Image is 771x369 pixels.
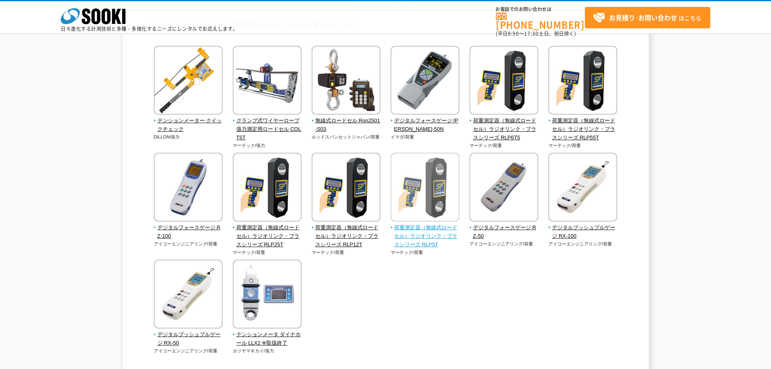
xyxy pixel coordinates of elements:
p: アイコーエンジニアリング/荷重 [469,241,539,247]
span: お電話でのお問い合わせは [496,7,585,12]
p: マーテック/荷重 [548,142,618,149]
span: 荷重測定器（無線式ロードセル）ラジオリンク・プラスシリーズ RLP5T [391,224,460,249]
p: アイコーエンジニアリング/荷重 [154,241,223,247]
img: デジタルフォースゲージ RZ-50 [469,153,538,224]
a: 荷重測定器（無線式ロードセル）ラジオリンク・プラスシリーズ RLP12T [312,216,381,249]
p: マーテック/荷重 [391,249,460,256]
span: 荷重測定器（無線式ロードセル）ラジオリンク・プラスシリーズ RLP6T5 [469,117,539,142]
p: アイコーエンジニアリング/荷重 [548,241,618,247]
p: マーテック/荷重 [312,249,381,256]
a: デジタルプッシュプルゲージ RX-100 [548,216,618,240]
img: 荷重測定器（無線式ロードセル）ラジオリンク・プラスシリーズ RLP6T5 [469,46,538,117]
span: クランプ式ワイヤーロープ張力測定用ロードセル COLT5T [233,117,302,142]
p: マーテック/張力 [233,142,302,149]
span: 荷重測定器（無線式ロードセル）ラジオリンク・プラスシリーズ RLP25T [233,224,302,249]
span: はこちら [593,12,701,24]
p: カツヤマキカイ/張力 [233,348,302,354]
img: クランプ式ワイヤーロープ張力測定用ロードセル COLT5T [233,46,302,117]
img: デジタルプッシュプルゲージ RX-100 [548,153,617,224]
img: 荷重測定器（無線式ロードセル）ラジオリンク・プラスシリーズ RLP12T [312,153,380,224]
img: テンションメーター クイックチェック [154,46,223,117]
strong: お見積り･お問い合わせ [609,13,677,22]
p: マーテック/荷重 [469,142,539,149]
p: 日々進化する計測技術と多種・多様化するニーズにレンタルでお応えします。 [61,26,238,31]
a: 荷重測定器（無線式ロードセル）ラジオリンク・プラスシリーズ RLP25T [233,216,302,249]
span: テンションメーター クイックチェック [154,117,223,134]
span: 荷重測定器（無線式ロードセル）ラジオリンク・プラスシリーズ RLP12T [312,224,381,249]
a: 荷重測定器（無線式ロードセル）ラジオリンク・プラスシリーズ RLP6T5 [469,109,539,142]
a: デジタルフォースゲージ RZ-50 [469,216,539,240]
p: イマダ/荷重 [391,134,460,141]
img: デジタルフォースゲージ ZTS-50N [391,46,459,117]
a: デジタルフォースゲージ RZ-100 [154,216,223,240]
span: 無線式ロードセル Ron2501-S03 [312,117,381,134]
a: デジタルプッシュプルゲージ RX-50 [154,323,223,347]
p: マーテック/荷重 [233,249,302,256]
span: 荷重測定器（無線式ロードセル）ラジオリンク・プラスシリーズ RLP55T [548,117,618,142]
a: 無線式ロードセル Ron2501-S03 [312,109,381,133]
span: 8:50 [508,30,519,37]
span: デジタルプッシュプルゲージ RX-100 [548,224,618,241]
a: テンションメーター クイックチェック [154,109,223,133]
img: デジタルフォースゲージ RZ-100 [154,153,223,224]
span: テンションメータ ダイナホール LLX2 ※取扱終了 [233,331,302,348]
img: 荷重測定器（無線式ロードセル）ラジオリンク・プラスシリーズ RLP25T [233,153,302,224]
span: 17:30 [524,30,539,37]
img: 荷重測定器（無線式ロードセル）ラジオリンク・プラスシリーズ RLP55T [548,46,617,117]
p: ルッドスパンセットジャパン/荷重 [312,134,381,141]
span: デジタルフォースゲージ RZ-100 [154,224,223,241]
p: アイコーエンジニアリング/荷重 [154,348,223,354]
p: DILLON/張力 [154,134,223,141]
img: 無線式ロードセル Ron2501-S03 [312,46,380,117]
span: デジタルフォースゲージ RZ-50 [469,224,539,241]
img: テンションメータ ダイナホール LLX2 ※取扱終了 [233,260,302,331]
span: デジタルプッシュプルゲージ RX-50 [154,331,223,348]
a: デジタルフォースゲージ [PERSON_NAME]-50N [391,109,460,133]
a: 荷重測定器（無線式ロードセル）ラジオリンク・プラスシリーズ RLP55T [548,109,618,142]
a: お見積り･お問い合わせはこちら [585,7,710,28]
a: テンションメータ ダイナホール LLX2 ※取扱終了 [233,323,302,347]
a: [PHONE_NUMBER] [496,13,585,29]
span: (平日 ～ 土日、祝日除く) [496,30,576,37]
a: 荷重測定器（無線式ロードセル）ラジオリンク・プラスシリーズ RLP5T [391,216,460,249]
span: デジタルフォースゲージ [PERSON_NAME]-50N [391,117,460,134]
img: 荷重測定器（無線式ロードセル）ラジオリンク・プラスシリーズ RLP5T [391,153,459,224]
img: デジタルプッシュプルゲージ RX-50 [154,260,223,331]
a: クランプ式ワイヤーロープ張力測定用ロードセル COLT5T [233,109,302,142]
